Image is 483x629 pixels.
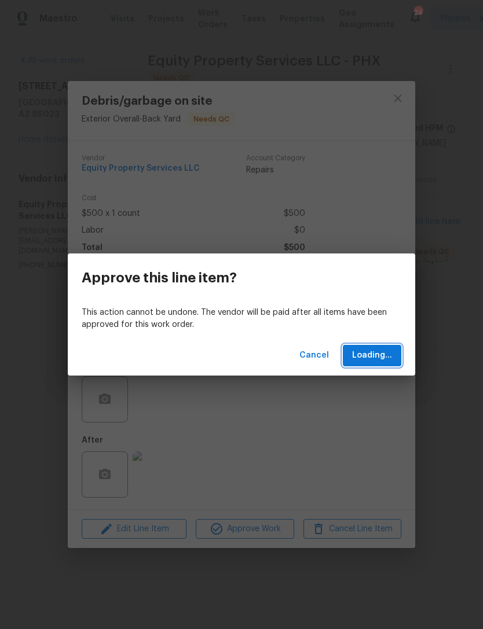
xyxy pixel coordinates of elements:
span: Cancel [299,348,329,363]
p: This action cannot be undone. The vendor will be paid after all items have been approved for this... [82,307,401,331]
h3: Approve this line item? [82,270,237,286]
button: Loading... [343,345,401,366]
span: Loading... [352,348,392,363]
button: Cancel [295,345,334,366]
